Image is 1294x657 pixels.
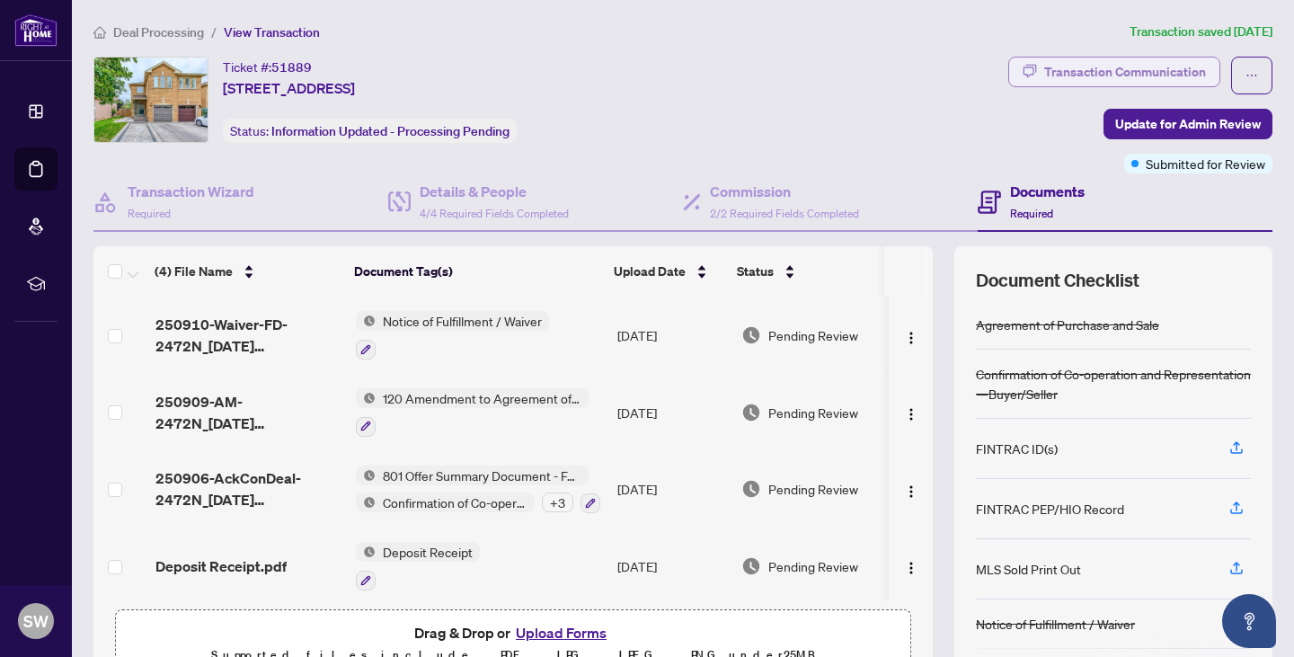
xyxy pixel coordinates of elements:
[376,493,535,512] span: Confirmation of Co-operation and Representation—Buyer/Seller
[420,181,569,202] h4: Details & People
[897,475,926,503] button: Logo
[128,181,254,202] h4: Transaction Wizard
[730,246,883,297] th: Status
[1146,154,1265,173] span: Submitted for Review
[1115,110,1261,138] span: Update for Admin Review
[23,608,49,634] span: SW
[897,321,926,350] button: Logo
[356,311,549,360] button: Status IconNotice of Fulfillment / Waiver
[741,479,761,499] img: Document Status
[356,388,376,408] img: Status Icon
[614,262,686,281] span: Upload Date
[904,561,918,575] img: Logo
[741,556,761,576] img: Document Status
[155,555,287,577] span: Deposit Receipt.pdf
[155,314,341,357] span: 250910-Waiver-FD-2472N_[DATE] 16_25_02.pdf
[976,315,1159,334] div: Agreement of Purchase and Sale
[356,542,376,562] img: Status Icon
[610,528,734,605] td: [DATE]
[1044,58,1206,86] div: Transaction Communication
[347,246,607,297] th: Document Tag(s)
[414,621,612,644] span: Drag & Drop or
[147,246,347,297] th: (4) File Name
[1222,594,1276,648] button: Open asap
[741,325,761,345] img: Document Status
[976,439,1058,458] div: FINTRAC ID(s)
[376,466,589,485] span: 801 Offer Summary Document - For use with Agreement of Purchase and Sale
[976,268,1139,293] span: Document Checklist
[737,262,774,281] span: Status
[904,331,918,345] img: Logo
[356,493,376,512] img: Status Icon
[211,22,217,42] li: /
[93,26,106,39] span: home
[113,24,204,40] span: Deal Processing
[542,493,573,512] div: + 3
[128,207,171,220] span: Required
[768,325,858,345] span: Pending Review
[1008,57,1220,87] button: Transaction Communication
[356,388,589,437] button: Status Icon120 Amendment to Agreement of Purchase and Sale
[224,24,320,40] span: View Transaction
[420,207,569,220] span: 4/4 Required Fields Completed
[610,451,734,528] td: [DATE]
[904,484,918,499] img: Logo
[271,123,510,139] span: Information Updated - Processing Pending
[1010,207,1053,220] span: Required
[710,207,859,220] span: 2/2 Required Fields Completed
[741,403,761,422] img: Document Status
[155,467,341,511] span: 250906-AckConDeal-2472N_[DATE] 14_18_00.pdf
[1245,69,1258,82] span: ellipsis
[356,466,376,485] img: Status Icon
[897,398,926,427] button: Logo
[376,311,549,331] span: Notice of Fulfillment / Waiver
[376,542,480,562] span: Deposit Receipt
[356,466,600,514] button: Status Icon801 Offer Summary Document - For use with Agreement of Purchase and SaleStatus IconCon...
[223,119,517,143] div: Status:
[768,556,858,576] span: Pending Review
[14,13,58,47] img: logo
[223,57,312,77] div: Ticket #:
[607,246,730,297] th: Upload Date
[155,391,341,434] span: 250909-AM-2472N_[DATE] 16_24_43.pdf
[976,559,1081,579] div: MLS Sold Print Out
[897,552,926,581] button: Logo
[1130,22,1272,42] article: Transaction saved [DATE]
[1010,181,1085,202] h4: Documents
[94,58,208,142] img: IMG-W12382381_1.jpg
[610,374,734,451] td: [DATE]
[976,614,1135,634] div: Notice of Fulfillment / Waiver
[356,542,480,590] button: Status IconDeposit Receipt
[271,59,312,75] span: 51889
[155,262,233,281] span: (4) File Name
[768,479,858,499] span: Pending Review
[1103,109,1272,139] button: Update for Admin Review
[976,499,1124,519] div: FINTRAC PEP/HIO Record
[356,311,376,331] img: Status Icon
[710,181,859,202] h4: Commission
[510,621,612,644] button: Upload Forms
[976,364,1251,404] div: Confirmation of Co-operation and Representation—Buyer/Seller
[904,407,918,422] img: Logo
[223,77,355,99] span: [STREET_ADDRESS]
[610,297,734,374] td: [DATE]
[768,403,858,422] span: Pending Review
[376,388,589,408] span: 120 Amendment to Agreement of Purchase and Sale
